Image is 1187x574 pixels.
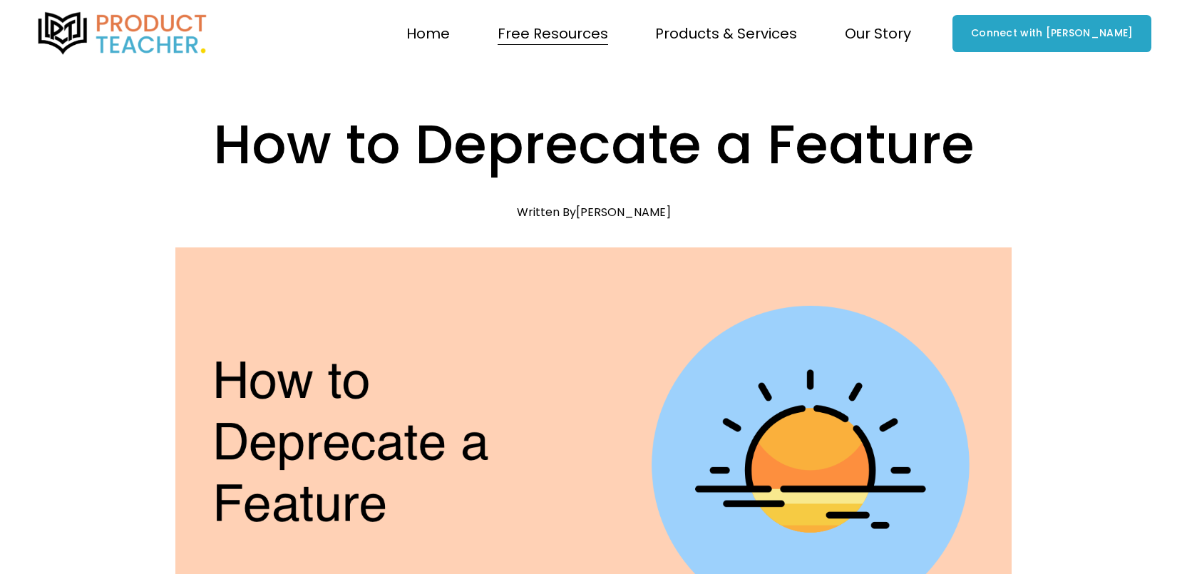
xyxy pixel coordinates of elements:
span: Products & Services [655,21,797,46]
a: [PERSON_NAME] [576,204,671,220]
div: Written By [517,205,671,219]
h1: How to Deprecate a Feature [175,107,1012,183]
img: Product Teacher [36,12,210,55]
span: Our Story [845,21,911,46]
a: Home [406,19,450,48]
a: folder dropdown [655,19,797,48]
a: folder dropdown [845,19,911,48]
span: Free Resources [498,21,608,46]
a: Connect with [PERSON_NAME] [952,15,1151,52]
a: folder dropdown [498,19,608,48]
